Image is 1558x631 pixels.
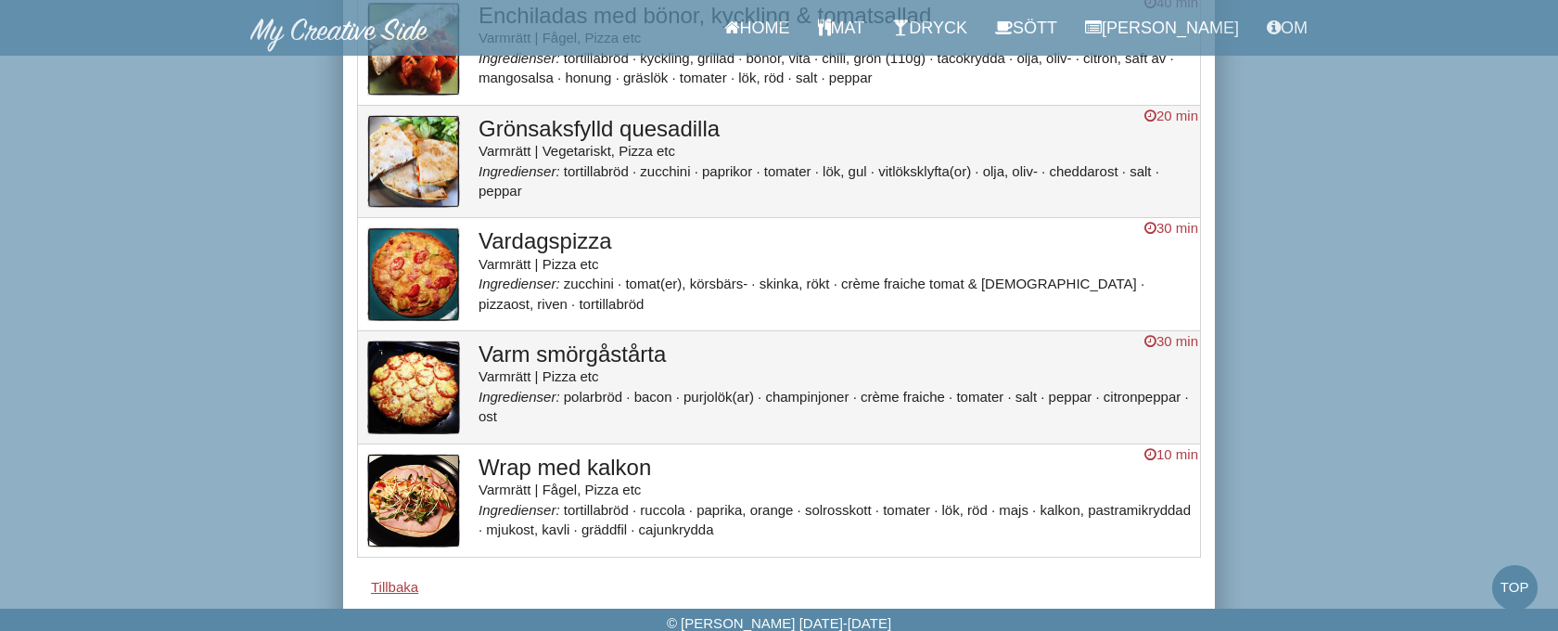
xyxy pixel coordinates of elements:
i: Ingredienser: [479,50,560,66]
li: salt [1015,389,1045,405]
li: citronpeppar [1104,389,1189,405]
h3: Vardagspizza [479,229,1191,253]
div: Varmrätt | Vegetariskt, Pizza etc [479,141,1191,161]
li: tomat(er), körsbärs- [625,276,755,291]
li: paprika, orange [696,502,801,518]
li: tortillabröd [564,50,636,66]
img: bild_469.jpg [367,227,460,321]
li: tortillabröd [564,163,636,179]
li: cheddarost [1049,163,1126,179]
li: gräddfil [581,522,635,537]
li: skinka, rökt [760,276,837,291]
i: Ingredienser: [479,502,560,518]
a: Top [1492,565,1538,611]
li: ruccola [640,502,693,518]
li: peppar [829,70,873,85]
li: lök, röd [942,502,996,518]
li: solrosskott [805,502,879,518]
li: crème fraiche tomat & [DEMOGRAPHIC_DATA] [841,276,1144,291]
li: olja, oliv- [983,163,1046,179]
div: 20 min [1144,106,1198,125]
div: 30 min [1144,331,1198,351]
li: lök, gul [823,163,875,179]
li: gräslök [623,70,676,85]
li: mangosalsa [479,70,561,85]
li: honung [565,70,619,85]
li: ost [479,408,497,424]
i: Ingredienser: [479,389,560,405]
li: tacokrydda [938,50,1014,66]
li: bönor, vita [747,50,819,66]
li: tomater [680,70,734,85]
li: tomater [764,163,819,179]
h3: Varm smörgåstårta [479,342,1191,367]
div: 30 min [1144,218,1198,238]
li: salt [796,70,825,85]
a: Tillbaka [371,579,418,595]
li: olja, oliv- [1016,50,1079,66]
li: crème fraiche [861,389,952,405]
li: paprikor [702,163,760,179]
li: purjolök(ar) [683,389,761,405]
li: cajunkrydda [639,522,714,537]
h3: Grönsaksfylld quesadilla [479,117,1191,141]
li: tomater [883,502,938,518]
div: Varmrätt | Pizza etc [479,367,1191,386]
li: peppar [1049,389,1100,405]
div: Varmrätt | Fågel, Pizza etc [479,480,1191,499]
li: pizzaost, riven [479,296,575,312]
div: Varmrätt | Pizza etc [479,254,1191,274]
li: lök, röd [738,70,792,85]
span: © [PERSON_NAME] [DATE]-[DATE] [667,615,891,631]
li: chili, grön (110g) [822,50,933,66]
img: MyCreativeSide [250,19,428,52]
li: polarbröd [564,389,631,405]
img: bild_184.jpg [367,115,460,209]
li: majs [999,502,1036,518]
li: mjukost, kavli [486,522,577,537]
img: bild_238.jpg [367,454,460,547]
li: peppar [479,183,522,199]
li: salt [1130,163,1159,179]
li: tomater [956,389,1011,405]
div: 10 min [1144,444,1198,464]
li: citron, saft av [1083,50,1174,66]
li: vitlöksklyfta(or) [878,163,978,179]
i: Ingredienser: [479,276,560,291]
li: tortillabröd [579,296,644,312]
li: zucchini [640,163,698,179]
img: bild_305.jpg [367,341,460,434]
li: tortillabröd [564,502,636,518]
li: bacon [634,389,680,405]
li: zucchini [564,276,622,291]
i: Ingredienser: [479,163,560,179]
li: champinjoner [765,389,856,405]
li: kyckling, grillad [640,50,742,66]
h3: Wrap med kalkon [479,456,1191,480]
